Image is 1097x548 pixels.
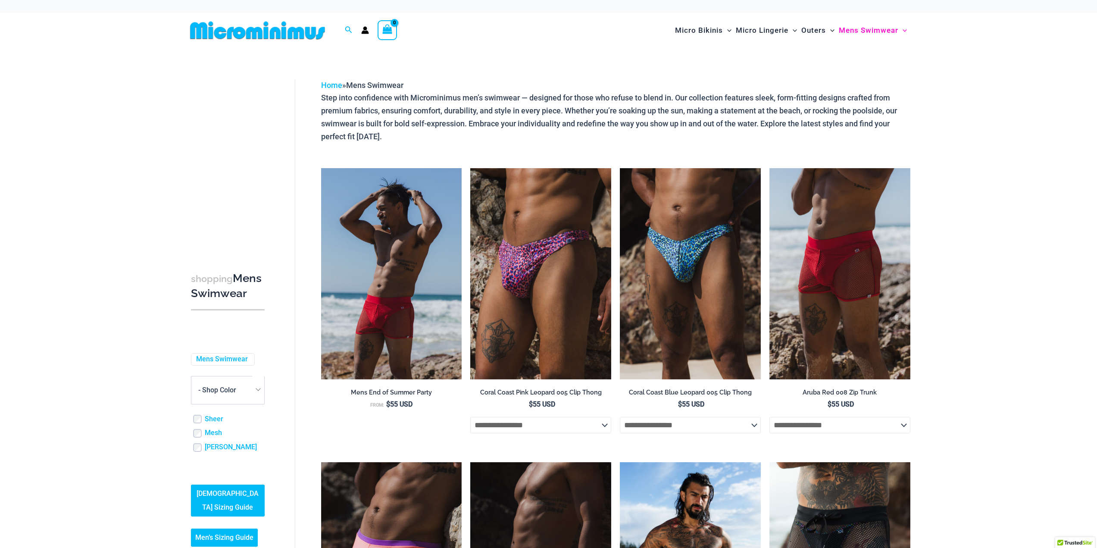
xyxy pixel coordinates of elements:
[191,529,258,547] a: Men’s Sizing Guide
[799,17,837,44] a: OutersMenu ToggleMenu Toggle
[345,25,353,36] a: Search icon link
[673,17,734,44] a: Micro BikinisMenu ToggleMenu Toggle
[769,168,910,379] a: Aruba Red 008 Zip Trunk 05Aruba Red 008 Zip Trunk 04Aruba Red 008 Zip Trunk 04
[839,19,898,41] span: Mens Swimwear
[788,19,797,41] span: Menu Toggle
[898,19,907,41] span: Menu Toggle
[620,168,761,379] a: Coral Coast Blue Leopard 005 Clip Thong 05Coral Coast Blue Leopard 005 Clip Thong 04Coral Coast B...
[205,443,257,452] a: [PERSON_NAME]
[734,17,799,44] a: Micro LingerieMenu ToggleMenu Toggle
[191,376,265,404] span: - Shop Color
[386,400,413,408] bdi: 55 USD
[205,415,223,424] a: Sheer
[672,16,911,45] nav: Site Navigation
[801,19,826,41] span: Outers
[191,376,264,404] span: - Shop Color
[678,400,704,408] bdi: 55 USD
[736,19,788,41] span: Micro Lingerie
[769,168,910,379] img: Aruba Red 008 Zip Trunk 05
[187,21,328,40] img: MM SHOP LOGO FLAT
[470,168,611,379] img: Coral Coast Pink Leopard 005 Clip Thong 01
[529,400,533,408] span: $
[321,91,910,143] p: Step into confidence with Microminimus men’s swimwear — designed for those who refuse to blend in...
[191,72,269,244] iframe: TrustedSite Certified
[321,81,342,90] a: Home
[386,400,390,408] span: $
[620,388,761,400] a: Coral Coast Blue Leopard 005 Clip Thong
[828,400,831,408] span: $
[346,81,403,90] span: Mens Swimwear
[470,388,611,400] a: Coral Coast Pink Leopard 005 Clip Thong
[769,388,910,400] a: Aruba Red 008 Zip Trunk
[191,271,265,301] h3: Mens Swimwear
[321,388,462,400] a: Mens End of Summer Party
[826,19,834,41] span: Menu Toggle
[196,355,248,364] a: Mens Swimwear
[678,400,682,408] span: $
[675,19,723,41] span: Micro Bikinis
[370,402,384,408] span: From:
[191,485,265,517] a: [DEMOGRAPHIC_DATA] Sizing Guide
[361,26,369,34] a: Account icon link
[470,168,611,379] a: Coral Coast Pink Leopard 005 Clip Thong 01Coral Coast Pink Leopard 005 Clip Thong 02Coral Coast P...
[828,400,854,408] bdi: 55 USD
[205,429,222,438] a: Mesh
[321,168,462,379] img: Aruba Red 008 Zip Trunk 02v2
[837,17,909,44] a: Mens SwimwearMenu ToggleMenu Toggle
[529,400,555,408] bdi: 55 USD
[378,20,397,40] a: View Shopping Cart, empty
[321,168,462,379] a: Aruba Red 008 Zip Trunk 02v2Aruba Red 008 Zip Trunk 03Aruba Red 008 Zip Trunk 03
[191,273,233,284] span: shopping
[769,388,910,397] h2: Aruba Red 008 Zip Trunk
[620,168,761,379] img: Coral Coast Blue Leopard 005 Clip Thong 05
[198,386,236,394] span: - Shop Color
[321,388,462,397] h2: Mens End of Summer Party
[321,81,403,90] span: »
[470,388,611,397] h2: Coral Coast Pink Leopard 005 Clip Thong
[723,19,731,41] span: Menu Toggle
[620,388,761,397] h2: Coral Coast Blue Leopard 005 Clip Thong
